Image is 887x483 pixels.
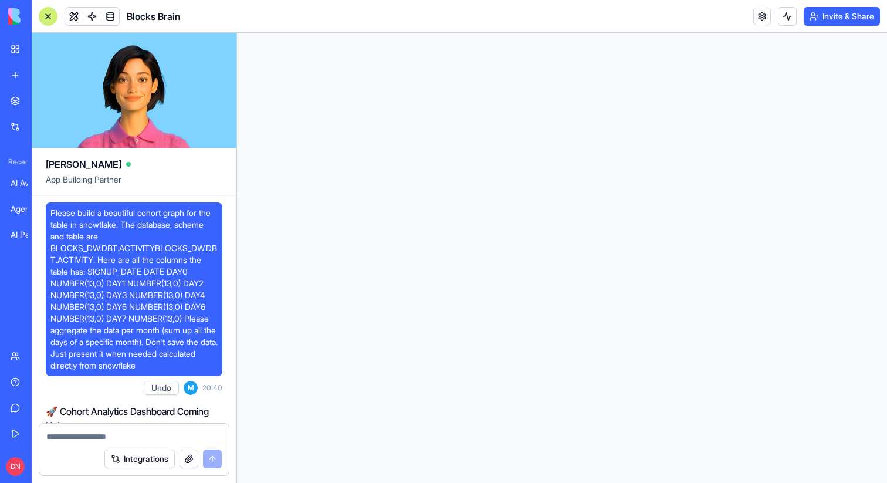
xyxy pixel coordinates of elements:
span: DN [6,457,25,476]
button: Undo [144,381,179,395]
div: Agent Studio [11,203,43,215]
span: Please build a beautiful cohort graph for the table in snowflake. The database, scheme and table ... [50,207,218,371]
a: AI Avatar Generator Studio [4,171,50,195]
span: Blocks Brain [127,9,180,23]
a: Agent Studio [4,197,50,221]
div: AI Avatar Generator Studio [11,177,43,189]
span: Recent [4,157,28,167]
span: 20:40 [202,383,222,393]
span: M [184,381,198,395]
span: App Building Partner [46,174,222,195]
button: Integrations [104,450,175,468]
div: AI Persona Generator [11,229,43,241]
h2: 🚀 Cohort Analytics Dashboard Coming Up! [46,404,222,433]
span: [PERSON_NAME] [46,157,121,171]
a: AI Persona Generator [4,223,50,246]
img: logo [8,8,81,25]
button: Invite & Share [804,7,880,26]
